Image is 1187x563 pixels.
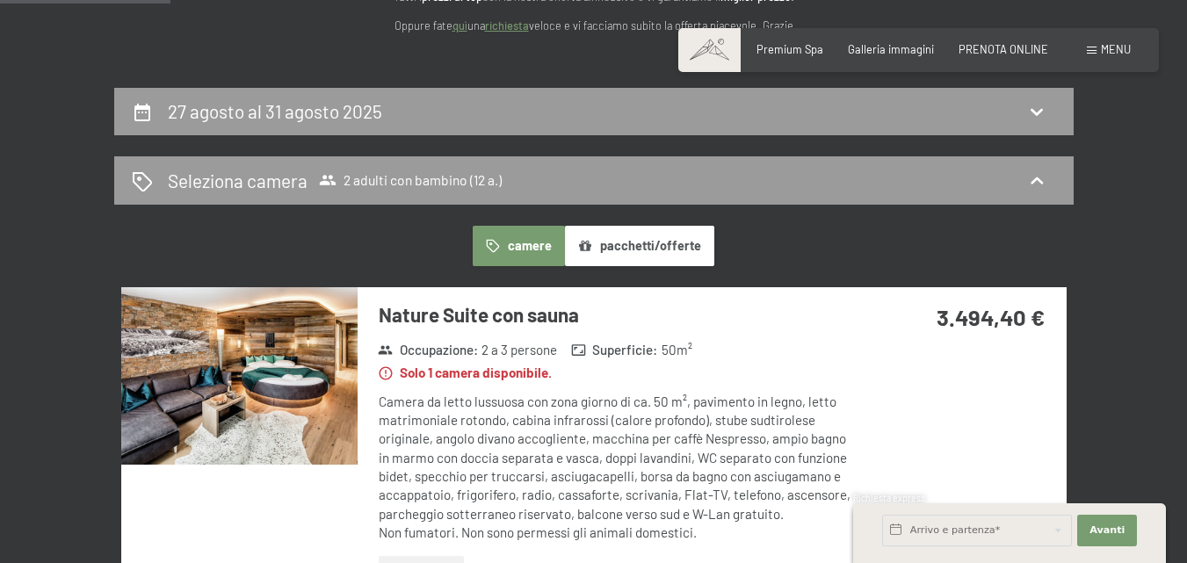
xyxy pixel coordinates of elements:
strong: Solo 1 camera disponibile. [378,364,552,382]
strong: Superficie : [571,341,658,359]
span: Avanti [1089,523,1125,538]
a: richiesta [485,18,529,32]
a: Galleria immagini [848,42,934,56]
h2: Seleziona camera [168,168,308,193]
h3: Nature Suite con sauna [379,301,854,328]
a: quì [452,18,467,32]
a: Premium Spa [756,42,823,56]
p: Oppure fate una veloce e vi facciamo subito la offerta piacevole. Grazie [242,17,945,34]
img: mss_renderimg.php [121,287,358,465]
span: Menu [1101,42,1131,56]
strong: 3.494,40 € [937,303,1045,330]
span: 50 m² [662,341,692,359]
div: Camera da letto lussuosa con zona giorno di ca. 50 m², pavimento in legno, letto matrimoniale rot... [379,393,854,542]
button: camere [473,226,564,266]
span: 2 a 3 persone [481,341,557,359]
strong: Occupazione : [378,341,478,359]
button: Avanti [1077,515,1137,546]
a: PRENOTA ONLINE [959,42,1048,56]
span: 2 adulti con bambino (12 a.) [319,171,502,189]
span: Richiesta express [853,493,925,503]
h2: 27 agosto al 31 agosto 2025 [168,100,382,122]
button: pacchetti/offerte [565,226,714,266]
